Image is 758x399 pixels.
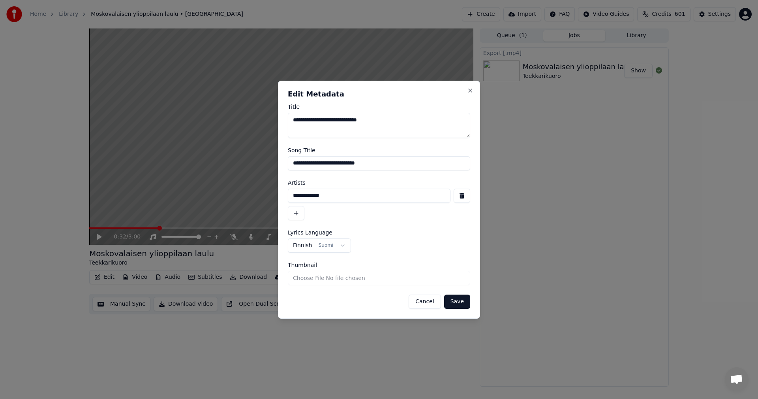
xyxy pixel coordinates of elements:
[288,230,332,235] span: Lyrics Language
[409,295,441,309] button: Cancel
[444,295,470,309] button: Save
[288,180,470,185] label: Artists
[288,147,470,153] label: Song Title
[288,91,470,98] h2: Edit Metadata
[288,104,470,110] label: Title
[288,262,317,268] span: Thumbnail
